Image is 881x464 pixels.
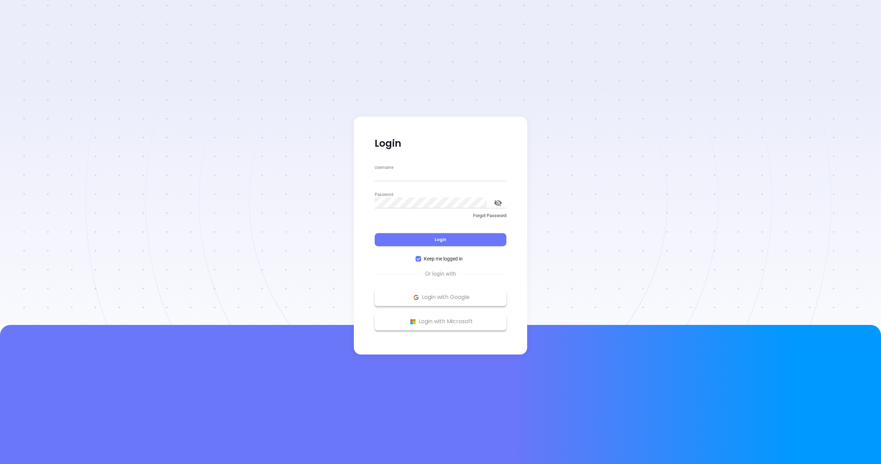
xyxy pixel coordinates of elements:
[412,293,420,302] img: Google Logo
[490,195,506,211] button: toggle password visibility
[378,316,503,327] p: Login with Microsoft
[375,192,393,197] label: Password
[378,292,503,302] p: Login with Google
[435,237,446,242] span: Login
[375,137,506,150] p: Login
[409,317,417,326] img: Microsoft Logo
[375,212,506,225] a: Forgot Password
[375,233,506,246] button: Login
[421,255,465,263] span: Keep me logged in
[375,165,393,170] label: Username
[375,289,506,306] button: Google Logo Login with Google
[375,212,506,219] p: Forgot Password
[422,270,460,278] span: Or login with
[375,313,506,330] button: Microsoft Logo Login with Microsoft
